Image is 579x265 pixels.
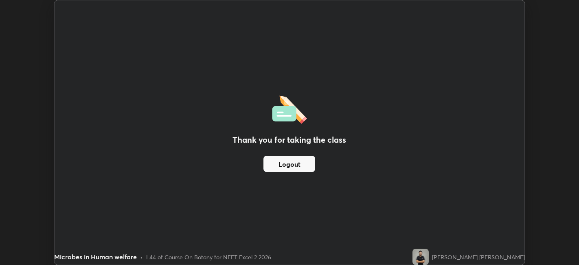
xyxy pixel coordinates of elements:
img: offlineFeedback.1438e8b3.svg [272,93,307,124]
div: [PERSON_NAME] [PERSON_NAME] [432,253,525,261]
div: Microbes in Human welfare [54,252,137,262]
div: • [140,253,143,261]
div: L44 of Course On Botany for NEET Excel 2 2026 [146,253,271,261]
img: 3e079731d6954bf99f87b3e30aff4e14.jpg [412,249,429,265]
h2: Thank you for taking the class [232,134,346,146]
button: Logout [263,156,315,172]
